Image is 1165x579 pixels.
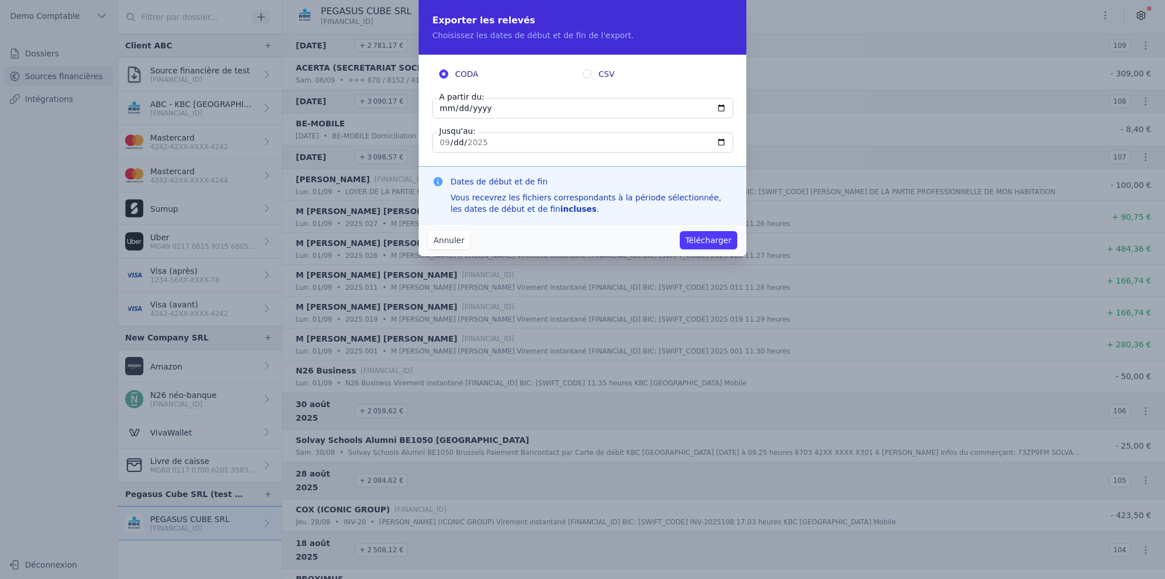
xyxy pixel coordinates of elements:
[437,91,486,102] label: A partir du:
[451,192,733,215] div: Vous recevrez les fichiers correspondants à la période sélectionnée, les dates de début et de fin .
[598,68,614,80] span: CSV
[680,231,737,249] button: Télécharger
[582,68,726,80] label: CSV
[439,68,582,80] label: CODA
[439,69,448,79] input: CODA
[451,176,733,187] h3: Dates de début et de fin
[432,30,733,41] p: Choisissez les dates de début et de fin de l'export.
[455,68,478,80] span: CODA
[428,231,470,249] button: Annuler
[582,69,592,79] input: CSV
[560,204,597,213] strong: incluses
[432,14,733,27] h2: Exporter les relevés
[437,125,478,137] label: Jusqu'au:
